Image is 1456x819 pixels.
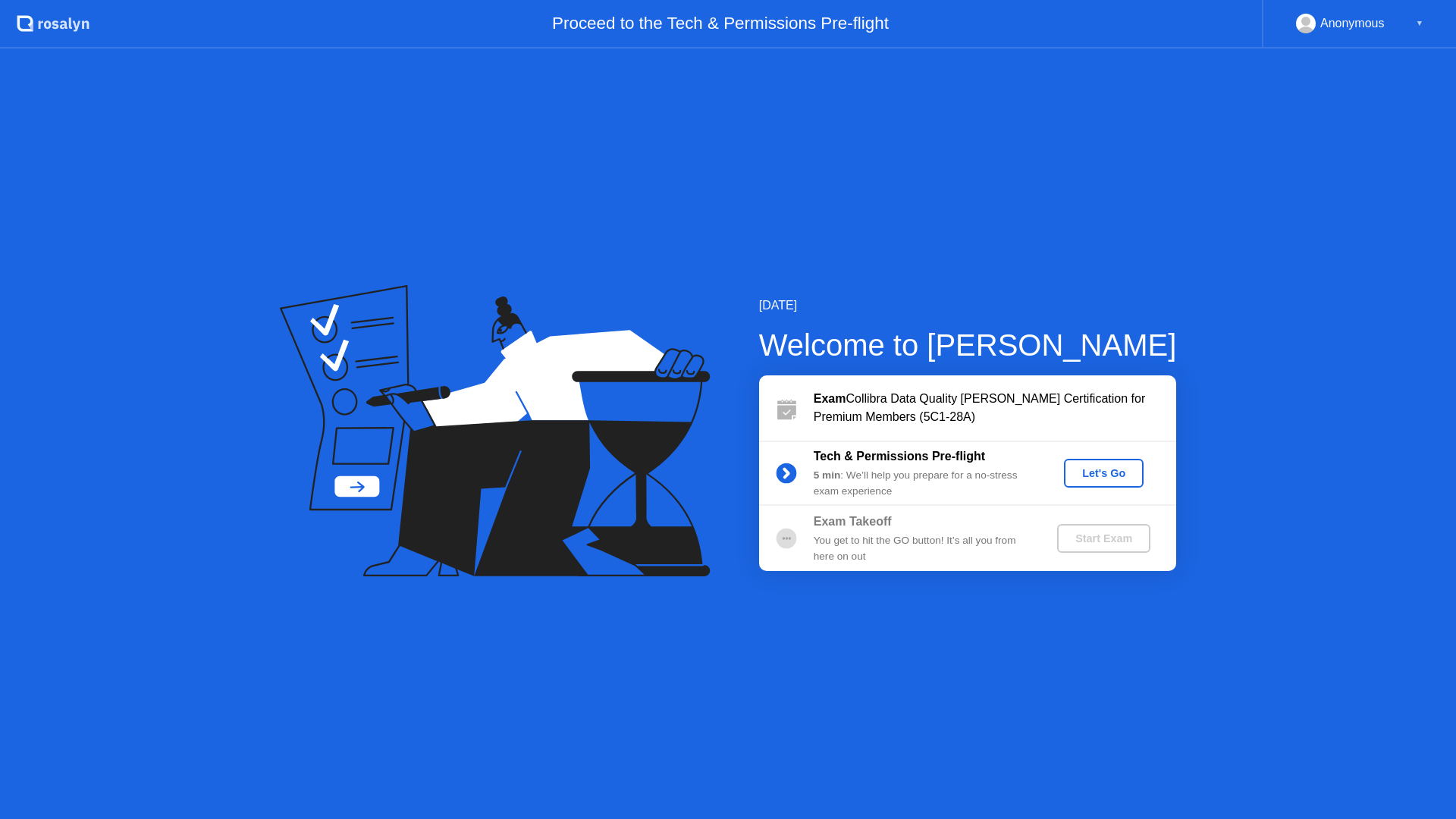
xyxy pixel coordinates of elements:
button: Start Exam [1057,524,1150,553]
div: You get to hit the GO button! It’s all you from here on out [814,533,1032,564]
b: 5 min [814,469,841,481]
div: Welcome to [PERSON_NAME] [759,322,1177,368]
button: Let's Go [1064,459,1144,488]
div: ▼ [1416,14,1423,33]
div: Anonymous [1320,14,1385,33]
div: [DATE] [759,297,1177,315]
div: Start Exam [1063,532,1144,544]
div: Let's Go [1070,467,1137,479]
div: Collibra Data Quality [PERSON_NAME] Certification for Premium Members (5C1-28A) [814,390,1176,426]
b: Exam [814,392,846,405]
b: Tech & Permissions Pre-flight [814,450,985,463]
b: Exam Takeoff [814,515,892,528]
div: : We’ll help you prepare for a no-stress exam experience [814,468,1032,499]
